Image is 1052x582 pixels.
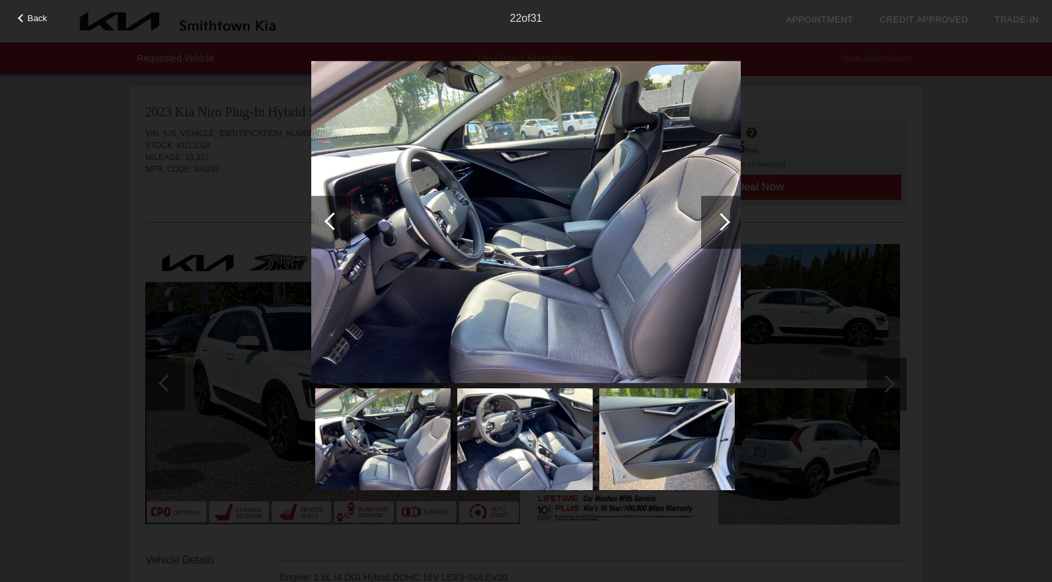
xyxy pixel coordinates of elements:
[599,388,735,490] img: Pre-Owned-2023-Kia-NiroPlug-InHybrid-SX-ID26777440160-aHR0cDovL2ltYWdlcy51bml0c2ludmVudG9yeS5jb20...
[28,13,48,23] span: Back
[531,13,543,24] span: 31
[457,388,593,490] img: Pre-Owned-2023-Kia-NiroPlug-InHybrid-SX-ID26777440157-aHR0cDovL2ltYWdlcy51bml0c2ludmVudG9yeS5jb20...
[786,15,853,24] a: Appointment
[311,61,741,384] img: Pre-Owned-2023-Kia-NiroPlug-InHybrid-SX-ID26777440148-aHR0cDovL2ltYWdlcy51bml0c2ludmVudG9yeS5jb20...
[880,15,968,24] a: Credit Approved
[995,15,1039,24] a: Trade-In
[315,388,451,490] img: Pre-Owned-2023-Kia-NiroPlug-InHybrid-SX-ID26777440148-aHR0cDovL2ltYWdlcy51bml0c2ludmVudG9yeS5jb20...
[510,13,522,24] span: 22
